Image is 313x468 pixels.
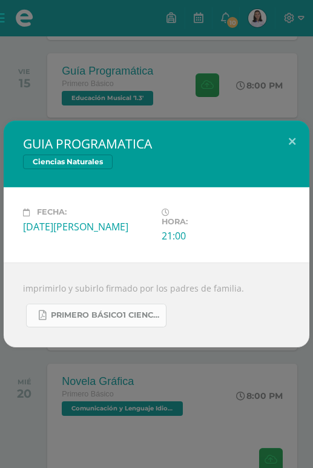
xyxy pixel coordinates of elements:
[4,262,309,347] div: imprimirlo y subirlo firmado por los padres de familia.
[162,217,188,226] span: Hora:
[275,121,309,162] button: Close (Esc)
[37,208,67,217] span: Fecha:
[23,135,290,152] h2: GUIA PROGRAMATICA
[51,310,160,320] span: Primero Básico1 ciencias naturales..pdf
[26,304,166,327] a: Primero Básico1 ciencias naturales..pdf
[162,229,198,242] div: 21:00
[23,155,113,169] span: Ciencias Naturales
[23,220,152,233] div: [DATE][PERSON_NAME]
